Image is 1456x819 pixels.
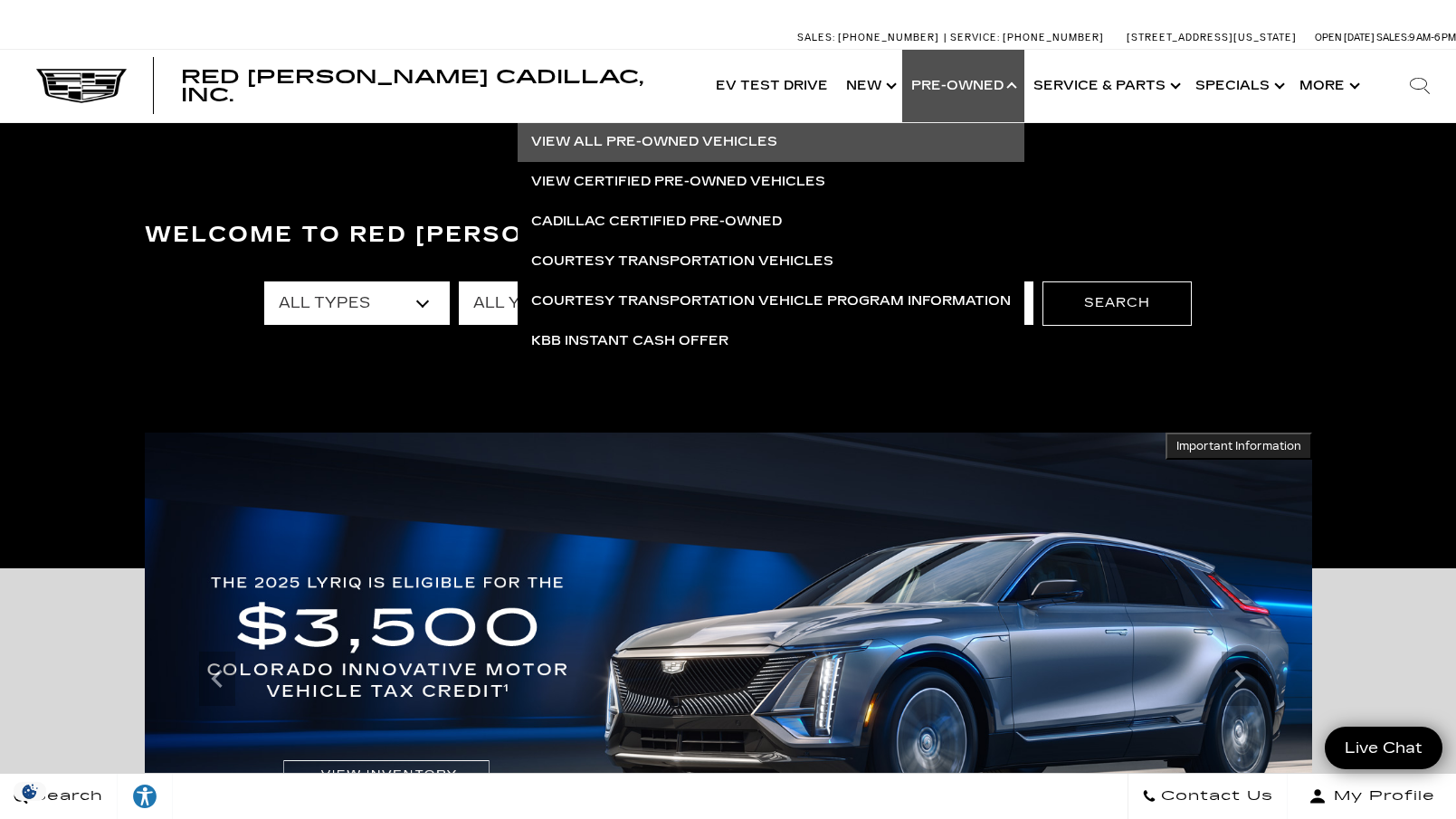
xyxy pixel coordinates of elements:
[1325,727,1442,769] a: Live Chat
[1128,774,1288,819] a: Contact Us
[28,784,103,809] span: Search
[459,281,644,325] select: Filter by year
[1409,32,1456,43] span: 9 AM-6 PM
[9,782,51,801] section: Click to Open Cookie Consent Modal
[944,33,1109,43] a: Service: [PHONE_NUMBER]
[1003,32,1104,43] span: [PHONE_NUMBER]
[518,122,1024,162] a: View All Pre-Owned Vehicles
[1336,738,1432,758] span: Live Chat
[1288,774,1456,819] button: Open user profile menu
[1327,784,1435,809] span: My Profile
[1315,32,1375,43] span: Open [DATE]
[1290,50,1366,122] button: More
[264,281,450,325] select: Filter by type
[1127,32,1297,43] a: [STREET_ADDRESS][US_STATE]
[838,32,939,43] span: [PHONE_NUMBER]
[118,774,173,819] a: Explore your accessibility options
[1384,50,1456,122] div: Search
[1024,50,1186,122] a: Service & Parts
[518,242,1024,281] a: Courtesy Transportation Vehicles
[118,783,172,810] div: Explore your accessibility options
[1156,784,1273,809] span: Contact Us
[1376,32,1409,43] span: Sales:
[181,68,689,104] a: Red [PERSON_NAME] Cadillac, Inc.
[1176,439,1301,453] span: Important Information
[181,66,643,106] span: Red [PERSON_NAME] Cadillac, Inc.
[518,162,1024,202] a: View Certified Pre-Owned Vehicles
[1222,652,1258,706] div: Next slide
[1186,50,1290,122] a: Specials
[950,32,1000,43] span: Service:
[797,33,944,43] a: Sales: [PHONE_NUMBER]
[797,32,835,43] span: Sales:
[837,50,902,122] a: New
[518,281,1024,321] a: Courtesy Transportation Vehicle Program Information
[518,202,1024,242] a: Cadillac Certified Pre-Owned
[518,321,1024,361] a: KBB Instant Cash Offer
[1042,281,1192,325] button: Search
[902,50,1024,122] a: Pre-Owned
[9,782,51,801] img: Opt-Out Icon
[145,217,1312,253] h3: Welcome to Red [PERSON_NAME] Cadillac, Inc.
[36,69,127,103] img: Cadillac Dark Logo with Cadillac White Text
[199,652,235,706] div: Previous slide
[707,50,837,122] a: EV Test Drive
[158,297,159,298] a: Accessible Carousel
